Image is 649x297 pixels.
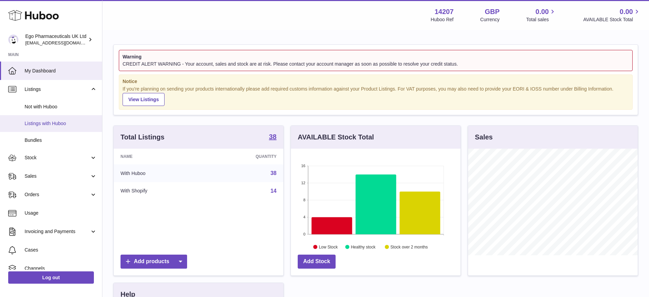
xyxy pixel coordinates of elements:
div: If you're planning on sending your products internationally please add required customs informati... [123,86,629,106]
div: Currency [480,16,500,23]
img: internalAdmin-14207@internal.huboo.com [8,35,18,45]
div: Ego Pharmaceuticals UK Ltd [25,33,87,46]
span: AVAILABLE Stock Total [583,16,641,23]
a: 0.00 Total sales [526,7,556,23]
th: Name [114,149,205,164]
text: 8 [303,198,305,202]
text: 16 [301,164,305,168]
a: View Listings [123,93,165,106]
div: CREDIT ALERT WARNING - Your account, sales and stock are at risk. Please contact your account man... [123,61,629,67]
span: 0.00 [536,7,549,16]
span: 0.00 [620,7,633,16]
span: Cases [25,247,97,253]
a: Add Stock [298,255,336,269]
span: Listings with Huboo [25,120,97,127]
span: My Dashboard [25,68,97,74]
span: Listings [25,86,90,93]
span: Usage [25,210,97,216]
strong: 14207 [435,7,454,16]
strong: Warning [123,54,629,60]
span: Not with Huboo [25,104,97,110]
th: Quantity [205,149,283,164]
h3: Sales [475,133,493,142]
td: With Shopify [114,182,205,200]
div: Huboo Ref [431,16,454,23]
text: Healthy stock [351,245,376,249]
span: Sales [25,173,90,179]
span: Total sales [526,16,556,23]
text: 4 [303,215,305,219]
strong: 38 [269,133,277,140]
h3: AVAILABLE Stock Total [298,133,374,142]
a: Log out [8,271,94,284]
td: With Huboo [114,164,205,182]
a: Add products [121,255,187,269]
span: Bundles [25,137,97,144]
h3: Total Listings [121,133,165,142]
span: Invoicing and Payments [25,228,90,235]
strong: GBP [485,7,499,16]
a: 38 [269,133,277,141]
text: Low Stock [319,245,338,249]
a: 38 [270,170,277,176]
span: Stock [25,154,90,161]
a: 0.00 AVAILABLE Stock Total [583,7,641,23]
text: Stock over 2 months [391,245,428,249]
a: 14 [270,188,277,194]
text: 0 [303,232,305,236]
text: 12 [301,181,305,185]
span: Orders [25,191,90,198]
span: Channels [25,265,97,272]
span: [EMAIL_ADDRESS][DOMAIN_NAME] [25,40,100,45]
strong: Notice [123,78,629,85]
